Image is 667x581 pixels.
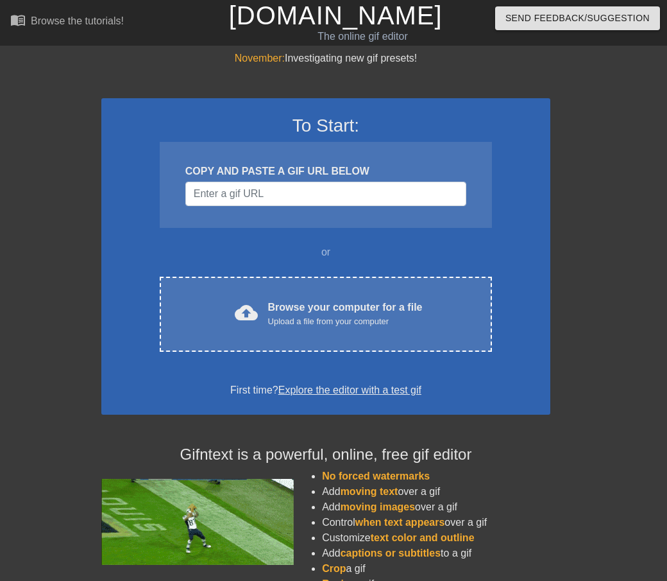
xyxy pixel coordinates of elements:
h3: To Start: [118,115,534,137]
span: text color and outline [371,532,475,543]
img: football_small.gif [101,479,294,565]
span: moving images [341,501,415,512]
div: Browse the tutorials! [31,15,124,26]
span: captions or subtitles [341,548,441,559]
input: Username [185,182,466,206]
div: COPY AND PASTE A GIF URL BELOW [185,164,466,179]
span: No forced watermarks [322,471,430,481]
div: The online gif editor [229,29,497,44]
h4: Gifntext is a powerful, online, free gif editor [101,446,550,464]
div: Browse your computer for a file [268,300,423,328]
a: Browse the tutorials! [10,12,124,32]
div: Investigating new gif presets! [101,51,550,66]
a: [DOMAIN_NAME] [229,1,443,30]
li: Add over a gif [322,499,550,515]
span: when text appears [355,517,445,528]
span: moving text [341,486,398,497]
li: Customize [322,530,550,546]
div: First time? [118,383,534,398]
button: Send Feedback/Suggestion [495,6,660,30]
li: Add over a gif [322,484,550,499]
li: a gif [322,561,550,577]
li: Add to a gif [322,546,550,561]
div: Upload a file from your computer [268,315,423,328]
a: Explore the editor with a test gif [278,385,421,395]
span: Crop [322,563,346,574]
span: cloud_upload [235,301,258,324]
span: November: [235,53,285,64]
span: menu_book [10,12,26,28]
span: Send Feedback/Suggestion [505,10,650,26]
li: Control over a gif [322,515,550,530]
div: or [135,245,517,260]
